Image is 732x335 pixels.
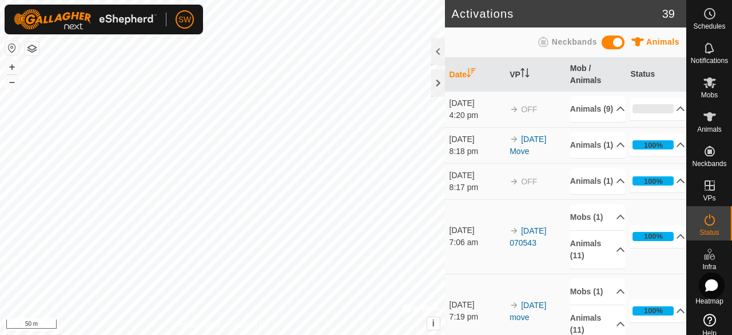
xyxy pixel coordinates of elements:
img: arrow [510,301,519,310]
div: [DATE] [449,170,504,182]
span: Infra [702,263,716,270]
span: Animals [697,126,722,133]
div: 100% [644,231,663,242]
p-sorticon: Activate to sort [467,70,476,79]
div: [DATE] [449,133,504,145]
img: arrow [510,177,519,186]
span: Status [699,229,719,236]
p-accordion-header: Animals (11) [570,231,625,269]
img: Gallagher Logo [14,9,157,30]
button: i [427,317,440,330]
div: 100% [632,176,674,186]
img: arrow [510,226,519,235]
div: [DATE] [449,299,504,311]
button: + [5,60,19,74]
p-accordion-header: 0% [630,97,685,120]
th: VP [505,58,566,92]
div: 8:17 pm [449,182,504,194]
span: Neckbands [552,37,597,46]
div: 100% [644,305,663,316]
div: 7:06 am [449,237,504,249]
div: 100% [644,176,663,187]
span: Schedules [693,23,725,30]
span: OFF [521,177,537,186]
button: Map Layers [25,42,39,56]
img: arrow [510,105,519,114]
div: 100% [632,232,674,241]
p-accordion-header: 100% [630,170,685,192]
span: VPs [703,195,715,202]
div: 100% [644,140,663,151]
div: 7:19 pm [449,311,504,323]
img: arrow [510,135,519,144]
h2: Activations [452,7,662,21]
span: SW [178,14,192,26]
span: Animals [646,37,679,46]
p-accordion-header: Animals (1) [570,168,625,194]
a: [DATE] 070543 [510,226,546,247]
span: Mobs [701,92,718,98]
span: Notifications [691,57,728,64]
p-accordion-header: 100% [630,299,685,322]
div: 100% [632,140,674,149]
span: 39 [662,5,675,22]
div: 100% [632,306,674,316]
div: [DATE] [449,224,504,237]
div: 4:20 pm [449,109,504,121]
span: OFF [521,105,537,114]
p-sorticon: Activate to sort [520,70,530,79]
p-accordion-header: 100% [630,133,685,156]
p-accordion-header: Animals (9) [570,96,625,122]
a: [DATE] Move [510,135,546,156]
a: Contact Us [233,320,267,330]
a: Privacy Policy [177,320,220,330]
p-accordion-header: Mobs (1) [570,279,625,305]
p-accordion-header: 100% [630,225,685,248]
span: Heatmap [695,298,723,305]
div: 0% [632,104,674,113]
div: [DATE] [449,97,504,109]
span: i [432,318,434,328]
a: [DATE] move [510,301,546,322]
button: – [5,75,19,89]
p-accordion-header: Mobs (1) [570,204,625,230]
button: Reset Map [5,41,19,55]
th: Date [445,58,506,92]
p-accordion-header: Animals (1) [570,132,625,158]
div: 8:18 pm [449,145,504,157]
span: Neckbands [692,160,726,167]
th: Status [626,58,686,92]
th: Mob / Animals [566,58,626,92]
